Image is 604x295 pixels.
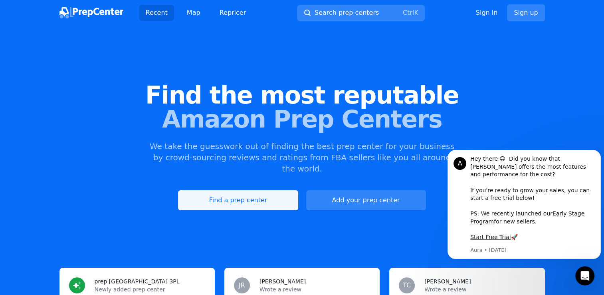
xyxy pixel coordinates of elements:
[95,285,205,293] p: Newly added prep center
[95,277,180,285] h3: prep [GEOGRAPHIC_DATA] 3PL
[403,9,414,16] kbd: Ctrl
[180,5,207,21] a: Map
[315,8,379,18] span: Search prep centers
[59,7,123,18] img: PrepCenter
[424,285,535,293] p: Wrote a review
[259,285,370,293] p: Wrote a review
[239,282,245,289] span: JR
[149,141,455,174] p: We take the guesswork out of finding the best prep center for your business by crowd-sourcing rev...
[259,277,306,285] h3: [PERSON_NAME]
[306,190,426,210] a: Add your prep center
[403,282,411,289] span: TC
[178,190,298,210] a: Find a prep center
[507,4,545,21] a: Sign up
[476,8,498,18] a: Sign in
[444,146,604,273] iframe: Intercom notifications message
[213,5,253,21] a: Repricer
[424,277,471,285] h3: [PERSON_NAME]
[414,9,418,16] kbd: K
[575,266,594,285] iframe: Intercom live chat
[13,83,591,107] span: Find the most reputable
[139,5,174,21] a: Recent
[13,107,591,131] span: Amazon Prep Centers
[297,5,425,21] button: Search prep centersCtrlK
